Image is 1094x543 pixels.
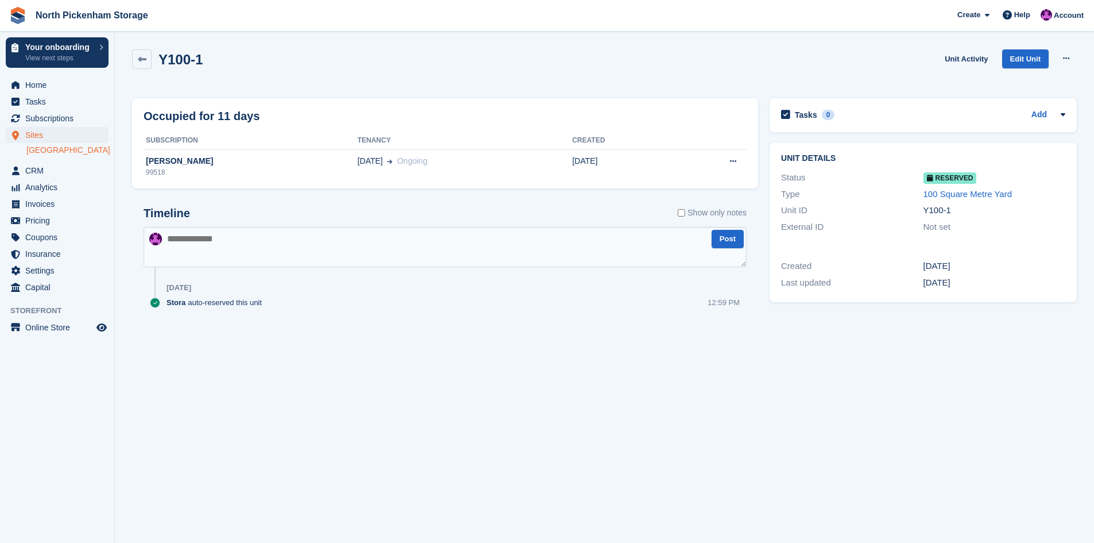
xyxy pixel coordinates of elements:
img: James Gulliver [1041,9,1052,21]
div: Created [781,260,923,273]
span: Reserved [923,172,977,184]
th: Tenancy [357,132,572,150]
a: menu [6,229,109,245]
input: Show only notes [678,207,685,219]
div: [DATE] [167,283,191,292]
a: menu [6,179,109,195]
span: Create [957,9,980,21]
a: menu [6,163,109,179]
a: 100 Square Metre Yard [923,189,1012,199]
a: Your onboarding View next steps [6,37,109,68]
span: Coupons [25,229,94,245]
div: 0 [822,110,835,120]
span: Help [1014,9,1030,21]
span: Analytics [25,179,94,195]
p: Your onboarding [25,43,94,51]
th: Subscription [144,132,357,150]
a: menu [6,110,109,126]
span: Tasks [25,94,94,110]
h2: Y100-1 [159,52,203,67]
span: CRM [25,163,94,179]
img: stora-icon-8386f47178a22dfd0bd8f6a31ec36ba5ce8667c1dd55bd0f319d3a0aa187defe.svg [9,7,26,24]
label: Show only notes [678,207,747,219]
h2: Timeline [144,207,190,220]
a: menu [6,213,109,229]
div: External ID [781,221,923,234]
h2: Tasks [795,110,817,120]
span: Account [1054,10,1084,21]
span: Invoices [25,196,94,212]
a: menu [6,319,109,336]
div: Y100-1 [923,204,1065,217]
a: menu [6,77,109,93]
a: Preview store [95,321,109,334]
div: [DATE] [923,276,1065,290]
div: Unit ID [781,204,923,217]
img: James Gulliver [149,233,162,245]
span: Stora [167,297,185,308]
div: 12:59 PM [708,297,740,308]
div: Last updated [781,276,923,290]
button: Post [712,230,744,249]
div: Status [781,171,923,184]
h2: Occupied for 11 days [144,107,260,125]
a: [GEOGRAPHIC_DATA] [26,145,109,156]
span: Subscriptions [25,110,94,126]
span: Insurance [25,246,94,262]
div: auto-reserved this unit [167,297,268,308]
div: [PERSON_NAME] [144,155,357,167]
span: Sites [25,127,94,143]
div: Not set [923,221,1065,234]
span: Home [25,77,94,93]
a: menu [6,279,109,295]
a: menu [6,263,109,279]
a: menu [6,246,109,262]
div: 99518 [144,167,357,178]
span: Settings [25,263,94,279]
span: Ongoing [397,156,427,165]
p: View next steps [25,53,94,63]
div: Type [781,188,923,201]
a: Edit Unit [1002,49,1049,68]
span: Storefront [10,305,114,317]
div: [DATE] [923,260,1065,273]
a: Unit Activity [940,49,992,68]
span: Capital [25,279,94,295]
a: menu [6,196,109,212]
h2: Unit details [781,154,1065,163]
a: menu [6,127,109,143]
a: North Pickenham Storage [31,6,153,25]
th: Created [572,132,672,150]
a: menu [6,94,109,110]
span: Online Store [25,319,94,336]
a: Add [1031,109,1047,122]
td: [DATE] [572,149,672,184]
span: [DATE] [357,155,382,167]
span: Pricing [25,213,94,229]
